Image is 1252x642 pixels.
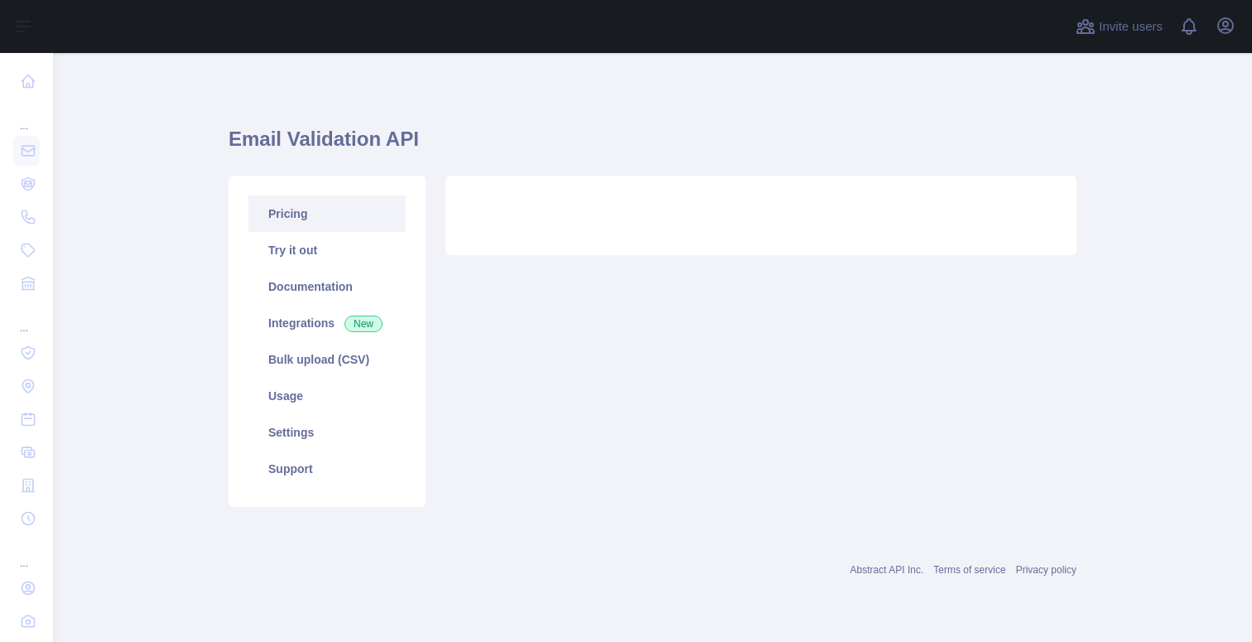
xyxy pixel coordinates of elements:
[13,99,40,133] div: ...
[1016,564,1076,576] a: Privacy policy
[248,341,406,378] a: Bulk upload (CSV)
[248,195,406,232] a: Pricing
[933,564,1005,576] a: Terms of service
[248,268,406,305] a: Documentation
[1099,17,1163,36] span: Invite users
[248,414,406,451] a: Settings
[248,305,406,341] a: Integrations New
[248,451,406,487] a: Support
[344,316,383,332] span: New
[229,126,1076,166] h1: Email Validation API
[248,232,406,268] a: Try it out
[850,564,924,576] a: Abstract API Inc.
[248,378,406,414] a: Usage
[13,537,40,570] div: ...
[13,302,40,335] div: ...
[1072,13,1166,40] button: Invite users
